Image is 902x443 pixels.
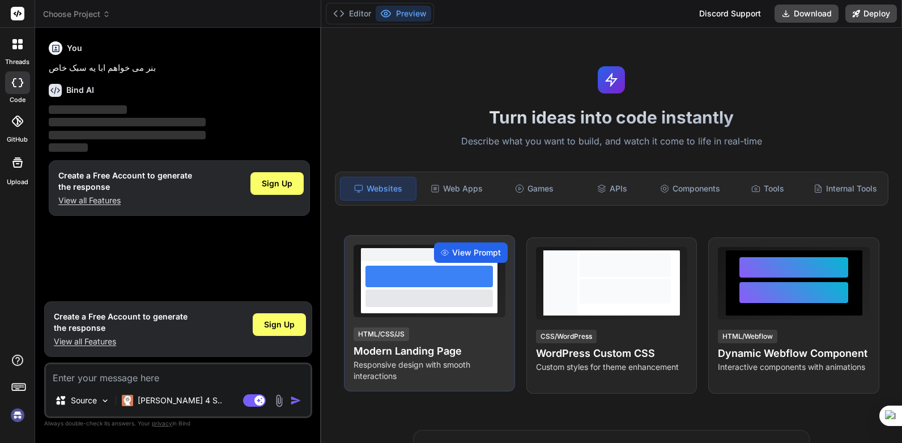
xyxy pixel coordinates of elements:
[692,5,768,23] div: Discord Support
[67,42,82,54] h6: You
[496,177,572,201] div: Games
[10,95,25,105] label: code
[290,395,301,406] img: icon
[100,396,110,406] img: Pick Models
[71,395,97,406] p: Source
[49,105,127,114] span: ‌
[49,62,310,75] p: بنر می خواهم ابا یه سبک خاص
[44,418,312,429] p: Always double-check its answers. Your in Bind
[54,311,188,334] h1: Create a Free Account to generate the response
[536,346,688,361] h4: WordPress Custom CSS
[452,247,501,258] span: View Prompt
[718,330,777,343] div: HTML/Webflow
[376,6,431,22] button: Preview
[536,361,688,373] p: Custom styles for theme enhancement
[845,5,897,23] button: Deploy
[329,6,376,22] button: Editor
[652,177,727,201] div: Components
[808,177,883,201] div: Internal Tools
[262,178,292,189] span: Sign Up
[340,177,416,201] div: Websites
[273,394,286,407] img: attachment
[58,195,192,206] p: View all Features
[122,395,133,406] img: Claude 4 Sonnet
[58,170,192,193] h1: Create a Free Account to generate the response
[718,346,870,361] h4: Dynamic Webflow Component
[66,84,94,96] h6: Bind AI
[328,107,895,127] h1: Turn ideas into code instantly
[152,420,172,427] span: privacy
[264,319,295,330] span: Sign Up
[138,395,222,406] p: [PERSON_NAME] 4 S..
[49,143,88,152] span: ‌
[419,177,494,201] div: Web Apps
[8,406,27,425] img: signin
[49,118,206,126] span: ‌
[328,134,895,149] p: Describe what you want to build, and watch it come to life in real-time
[730,177,805,201] div: Tools
[7,177,28,187] label: Upload
[354,359,505,382] p: Responsive design with smooth interactions
[575,177,650,201] div: APIs
[775,5,839,23] button: Download
[43,8,110,20] span: Choose Project
[354,343,505,359] h4: Modern Landing Page
[7,135,28,144] label: GitHub
[49,131,206,139] span: ‌
[718,361,870,373] p: Interactive components with animations
[536,330,597,343] div: CSS/WordPress
[354,327,409,341] div: HTML/CSS/JS
[54,336,188,347] p: View all Features
[5,57,29,67] label: threads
